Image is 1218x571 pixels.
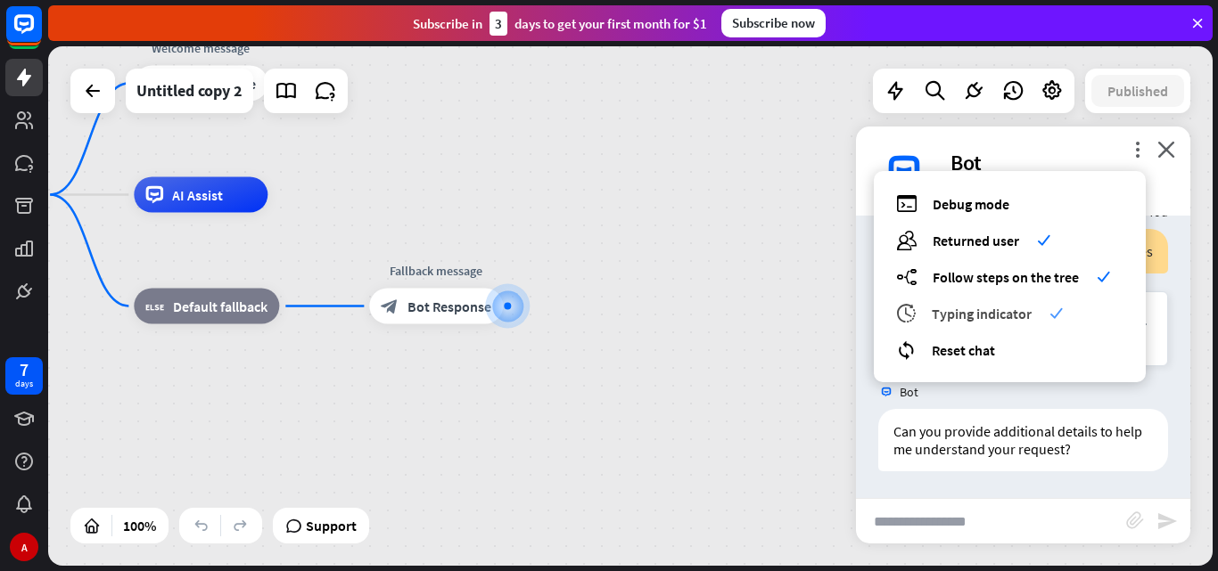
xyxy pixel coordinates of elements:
i: close [1157,141,1175,158]
span: Typing indicator [932,305,1032,322]
div: Bot [951,149,1169,176]
div: Fallback message [356,262,516,280]
div: A [10,533,38,561]
i: builder_tree [896,266,918,287]
i: check [1049,306,1063,320]
div: Untitled copy 2 [136,69,243,113]
div: Subscribe in days to get your first month for $1 [413,12,707,36]
div: days [15,378,33,390]
span: Bot Response [407,298,491,315]
span: Bot [900,384,918,400]
div: Subscribe now [721,9,826,37]
i: reset_chat [896,339,917,360]
span: Reset chat [932,341,995,359]
i: check [1037,233,1050,247]
div: Welcome message [120,39,281,57]
div: Can you provide additional details to help me understand your request? [878,409,1168,471]
i: archives [896,303,917,323]
i: debug [896,193,918,214]
i: block_attachment [1126,511,1144,529]
i: block_bot_response [381,298,399,315]
div: 7 [20,362,29,378]
i: check [1097,270,1110,283]
a: 7 days [5,357,43,395]
button: Open LiveChat chat widget [14,7,68,61]
span: Default fallback [173,298,267,315]
span: Follow steps on the tree [933,268,1079,286]
div: 100% [118,511,161,540]
i: block_fallback [145,298,164,315]
span: Support [306,511,357,540]
span: Debug mode [933,195,1009,213]
div: 3 [490,12,507,36]
i: send [1156,510,1178,532]
i: users [896,230,918,250]
i: more_vert [1129,141,1146,158]
button: Published [1091,75,1184,107]
span: Returned user [933,232,1019,249]
span: AI Assist [172,186,223,204]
